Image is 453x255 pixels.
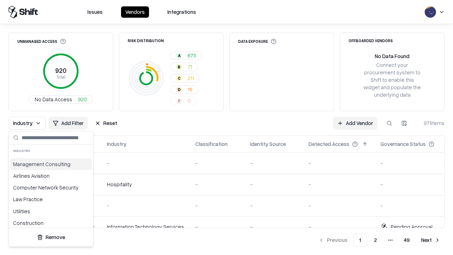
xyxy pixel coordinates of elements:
[10,158,92,170] div: Management Consulting
[10,170,92,182] div: Airlines Aviation
[12,231,90,244] button: Remove
[10,193,92,205] div: Law Practice
[9,157,93,228] div: Suggestions
[9,144,93,157] div: Industry
[10,182,92,193] div: Computer Network Security
[10,217,92,229] div: Construction
[10,205,92,217] div: Utilities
